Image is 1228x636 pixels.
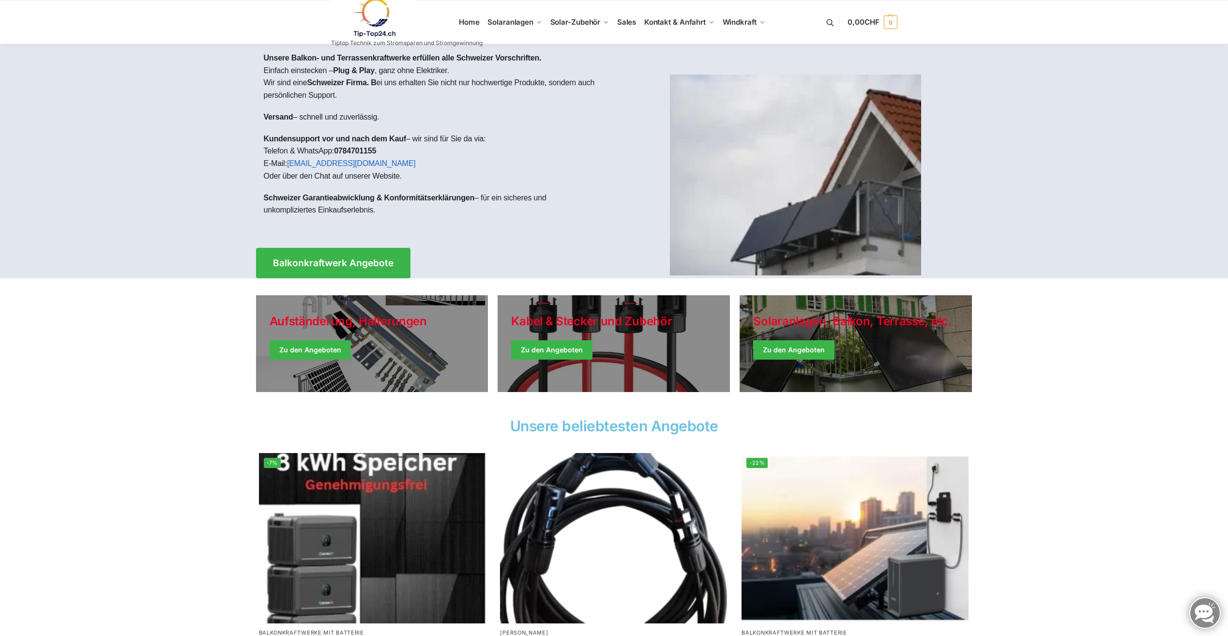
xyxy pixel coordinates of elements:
[259,453,486,623] img: Home 5
[264,54,542,62] strong: Unsere Balkon- und Terrassenkraftwerke erfüllen alle Schweizer Vorschriften.
[500,629,548,636] a: [PERSON_NAME]
[256,419,972,433] h2: Unsere beliebtesten Angebote
[500,453,727,623] a: Solar-Verlängerungskabel
[848,17,879,27] span: 0,00
[487,17,533,27] span: Solaranlagen
[264,194,475,202] strong: Schweizer Garantieabwicklung & Konformitätserklärungen
[644,17,706,27] span: Kontakt & Anfahrt
[500,453,727,623] img: Home 6
[331,40,483,46] p: Tiptop Technik zum Stromsparen und Stromgewinnung
[640,0,718,44] a: Kontakt & Anfahrt
[884,15,897,29] span: 0
[334,147,376,155] strong: 0784701155
[848,8,897,37] a: 0,00CHF 0
[256,295,488,392] a: Holiday Style
[333,66,375,75] strong: Plug & Play
[256,248,410,278] a: Balkonkraftwerk Angebote
[670,75,921,275] img: Home 1
[742,453,969,623] a: -22%Balkonkraftwerk mit Marstek Speicher
[273,258,394,268] span: Balkonkraftwerk Angebote
[264,111,606,123] p: – schnell und zuverlässig.
[742,453,969,623] img: Home 7
[546,0,613,44] a: Solar-Zubehör
[264,113,293,121] strong: Versand
[864,17,879,27] span: CHF
[259,453,486,623] a: -7%Steckerkraftwerk mit 8 KW Speicher und 8 Solarmodulen mit 3600 Watt
[256,44,614,233] div: Einfach einstecken – , ganz ohne Elektriker.
[613,0,640,44] a: Sales
[287,159,416,167] a: [EMAIL_ADDRESS][DOMAIN_NAME]
[723,17,757,27] span: Windkraft
[718,0,769,44] a: Windkraft
[264,76,606,101] p: Wir sind eine ei uns erhalten Sie nicht nur hochwertige Produkte, sondern auch persönlichen Support.
[617,17,637,27] span: Sales
[484,0,546,44] a: Solaranlagen
[307,78,376,87] strong: Schweizer Firma. B
[264,192,606,216] p: – für ein sicheres und unkompliziertes Einkaufserlebnis.
[264,133,606,182] p: – wir sind für Sie da via: Telefon & WhatsApp: E-Mail: Oder über den Chat auf unserer Website.
[550,17,601,27] span: Solar-Zubehör
[264,135,406,143] strong: Kundensupport vor und nach dem Kauf
[498,295,730,392] a: Holiday Style
[740,295,972,392] a: Winter Jackets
